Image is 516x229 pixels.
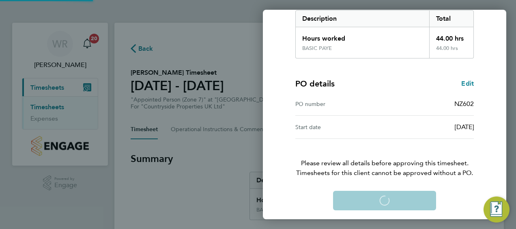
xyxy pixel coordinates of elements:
[296,11,429,27] div: Description
[296,27,429,45] div: Hours worked
[295,10,474,58] div: Summary of 04 - 10 Aug 2025
[429,45,474,58] div: 44.00 hrs
[484,197,510,223] button: Engage Resource Center
[461,80,474,87] span: Edit
[295,78,335,89] h4: PO details
[385,122,474,132] div: [DATE]
[295,122,385,132] div: Start date
[429,27,474,45] div: 44.00 hrs
[295,99,385,109] div: PO number
[286,139,484,178] p: Please review all details before approving this timesheet.
[302,45,332,52] div: BASIC PAYE
[286,168,484,178] span: Timesheets for this client cannot be approved without a PO.
[454,100,474,108] span: NZ602
[461,79,474,89] a: Edit
[429,11,474,27] div: Total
